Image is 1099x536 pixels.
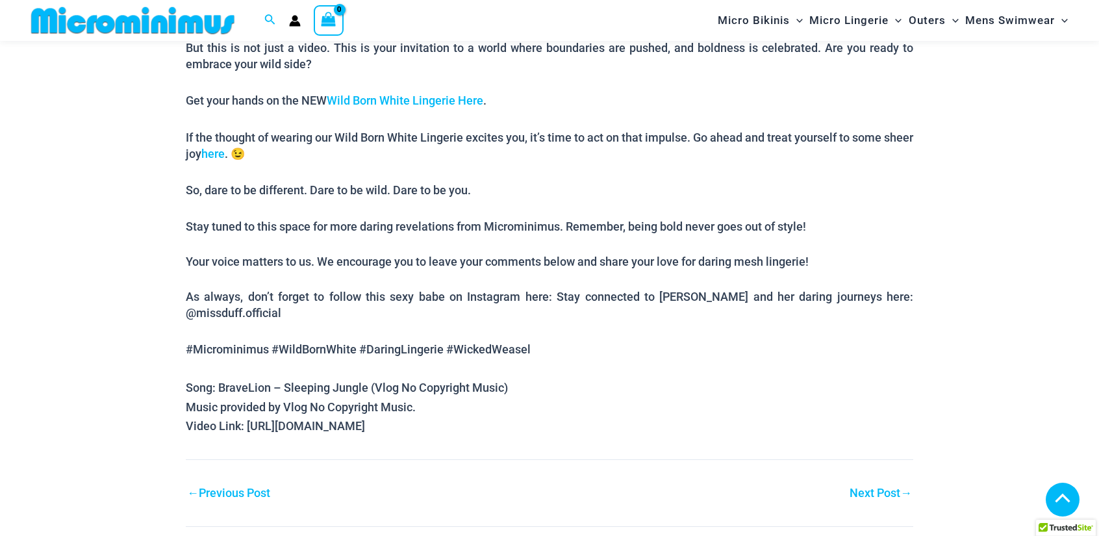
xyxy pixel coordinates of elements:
[186,288,913,321] p: As always, don’t forget to follow this sexy babe on Instagram here: Stay connected to [PERSON_NAM...
[201,147,225,160] a: here
[806,4,905,37] a: Micro LingerieMenu ToggleMenu Toggle
[900,486,912,500] span: →
[186,459,913,503] nav: Post navigation
[889,4,902,37] span: Menu Toggle
[186,40,913,72] p: But this is not just a video. This is your invitation to a world where boundaries are pushed, and...
[946,4,959,37] span: Menu Toggle
[264,12,276,29] a: Search icon link
[909,4,946,37] span: Outers
[186,378,913,436] p: Song: BraveLion – Sleeping Jungle (Vlog No Copyright Music) Music provided by Vlog No Copyright M...
[186,340,913,359] p: #Microminimus #WildBornWhite #DaringLingerie #WickedWeasel
[850,487,912,499] a: Next Post→
[809,4,889,37] span: Micro Lingerie
[187,487,270,499] a: ←Previous Post
[186,91,913,110] p: Get your hands on the NEW .
[314,5,344,35] a: View Shopping Cart, empty
[327,94,483,107] a: Wild Born White Lingerie Here
[713,2,1073,39] nav: Site Navigation
[714,4,806,37] a: Micro BikinisMenu ToggleMenu Toggle
[962,4,1071,37] a: Mens SwimwearMenu ToggleMenu Toggle
[289,15,301,27] a: Account icon link
[186,181,913,200] p: So, dare to be different. Dare to be wild. Dare to be you.
[186,253,913,270] p: Your voice matters to us. We encourage you to leave your comments below and share your love for d...
[1055,4,1068,37] span: Menu Toggle
[905,4,962,37] a: OutersMenu ToggleMenu Toggle
[186,218,913,235] p: Stay tuned to this space for more daring revelations from Microminimus. Remember, being bold neve...
[187,486,199,500] span: ←
[718,4,790,37] span: Micro Bikinis
[186,129,913,162] p: If the thought of wearing our Wild Born White Lingerie excites you, it’s time to act on that impu...
[790,4,803,37] span: Menu Toggle
[965,4,1055,37] span: Mens Swimwear
[26,6,240,35] img: MM SHOP LOGO FLAT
